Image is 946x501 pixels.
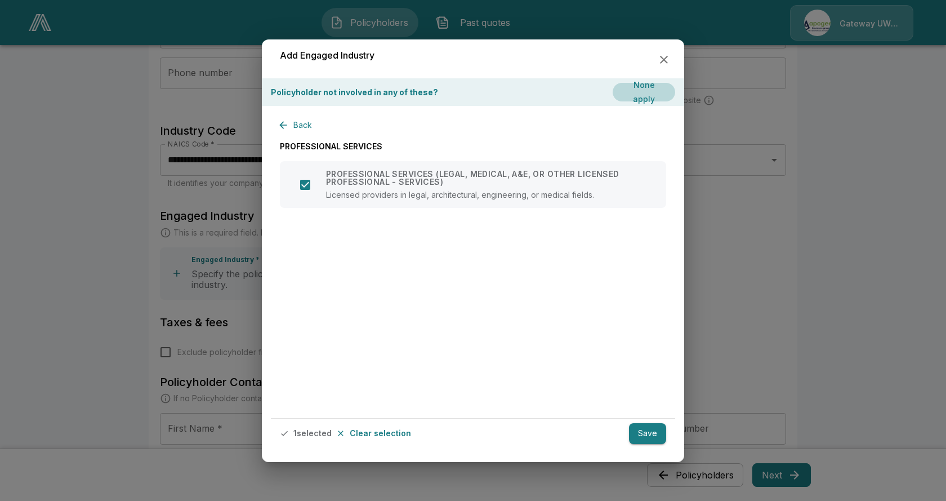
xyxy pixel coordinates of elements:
[326,170,653,186] p: PROFESSIONAL SERVICES (LEGAL, MEDICAL, A&E, OR OTHER LICENSED PROFESSIONAL - SERVICES)
[613,83,675,101] button: None apply
[326,190,653,199] p: Licensed providers in legal, architectural, engineering, or medical fields.
[280,48,374,63] h6: Add Engaged Industry
[629,423,666,444] button: Save
[350,429,411,437] p: Clear selection
[280,140,666,152] p: PROFESSIONAL SERVICES
[271,86,438,98] p: Policyholder not involved in any of these?
[280,115,316,136] button: Back
[293,429,332,437] p: 1 selected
